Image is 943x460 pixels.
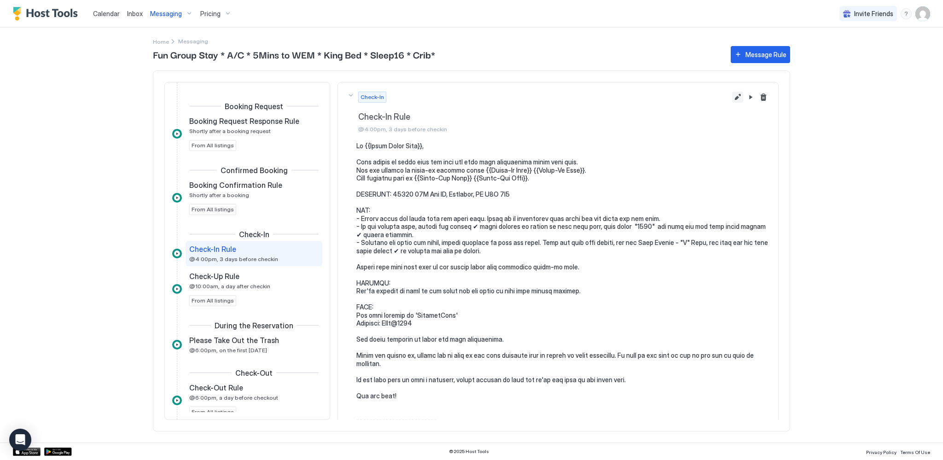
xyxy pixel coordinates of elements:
[901,8,912,19] div: menu
[153,36,169,46] a: Home
[189,245,236,254] span: Check-In Rule
[732,92,743,103] button: Edit message rule
[192,408,234,416] span: From All listings
[153,38,169,45] span: Home
[900,447,930,456] a: Terms Of Use
[915,6,930,21] div: User profile
[93,10,120,17] span: Calendar
[338,82,778,142] button: Check-InCheck-In Rule@4:00pm, 3 days before checkinEdit message rulePause Message RuleDelete mess...
[150,10,182,18] span: Messaging
[13,448,41,456] a: App Store
[189,283,270,290] span: @10:00am, a day after checkin
[93,9,120,18] a: Calendar
[189,181,282,190] span: Booking Confirmation Rule
[866,447,896,456] a: Privacy Policy
[225,102,283,111] span: Booking Request
[189,394,278,401] span: @6:00pm, a day before checkout
[153,47,722,61] span: Fun Group Stay * A/C * 5Mins to WEM * King Bed * Sleep16 * Crib*
[189,347,267,354] span: @6:00pm, on the first [DATE]
[758,92,769,103] button: Delete message rule
[866,449,896,455] span: Privacy Policy
[189,256,278,262] span: @4:00pm, 3 days before checkin
[215,321,293,330] span: During the Reservation
[200,10,221,18] span: Pricing
[189,272,239,281] span: Check-Up Rule
[449,448,489,454] span: © 2025 Host Tools
[731,46,790,63] button: Message Rule
[745,92,756,103] button: Pause Message Rule
[358,126,728,133] span: @4:00pm, 3 days before checkin
[854,10,893,18] span: Invite Friends
[189,336,279,345] span: Please Take Out the Trash
[745,50,786,59] div: Message Rule
[189,383,243,392] span: Check-Out Rule
[239,230,269,239] span: Check-In
[189,192,249,198] span: Shortly after a booking
[192,205,234,214] span: From All listings
[900,449,930,455] span: Terms Of Use
[127,10,143,17] span: Inbox
[9,429,31,451] div: Open Intercom Messenger
[44,448,72,456] a: Google Play Store
[178,38,208,45] span: Breadcrumb
[361,93,384,101] span: Check-In
[358,112,728,122] span: Check-In Rule
[189,116,299,126] span: Booking Request Response Rule
[13,7,82,21] a: Host Tools Logo
[189,128,271,134] span: Shortly after a booking request
[235,368,273,378] span: Check-Out
[153,36,169,46] div: Breadcrumb
[127,9,143,18] a: Inbox
[192,141,234,150] span: From All listings
[221,166,288,175] span: Confirmed Booking
[192,297,234,305] span: From All listings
